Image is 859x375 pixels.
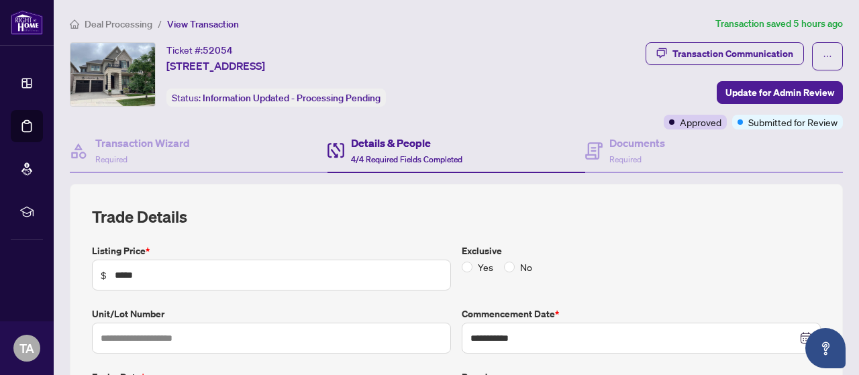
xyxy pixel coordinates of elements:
label: Listing Price [92,244,451,258]
span: Deal Processing [85,18,152,30]
span: Yes [472,260,499,274]
div: Ticket #: [166,42,233,58]
span: $ [101,268,107,282]
span: View Transaction [167,18,239,30]
label: Commencement Date [462,307,821,321]
h2: Trade Details [92,206,821,227]
span: Information Updated - Processing Pending [203,92,381,104]
button: Transaction Communication [646,42,804,65]
img: IMG-W12386049_1.jpg [70,43,155,106]
span: Required [609,154,642,164]
span: Submitted for Review [748,115,838,129]
img: logo [11,10,43,35]
span: Approved [680,115,721,129]
article: Transaction saved 5 hours ago [715,16,843,32]
h4: Details & People [351,135,462,151]
label: Exclusive [462,244,821,258]
span: Update for Admin Review [725,82,834,103]
span: [STREET_ADDRESS] [166,58,265,74]
span: 52054 [203,44,233,56]
li: / [158,16,162,32]
span: 4/4 Required Fields Completed [351,154,462,164]
label: Unit/Lot Number [92,307,451,321]
span: TA [19,339,34,358]
button: Update for Admin Review [717,81,843,104]
h4: Documents [609,135,665,151]
span: ellipsis [823,52,832,61]
span: home [70,19,79,29]
span: No [515,260,538,274]
div: Transaction Communication [672,43,793,64]
button: Open asap [805,328,846,368]
h4: Transaction Wizard [95,135,190,151]
div: Status: [166,89,386,107]
span: Required [95,154,128,164]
